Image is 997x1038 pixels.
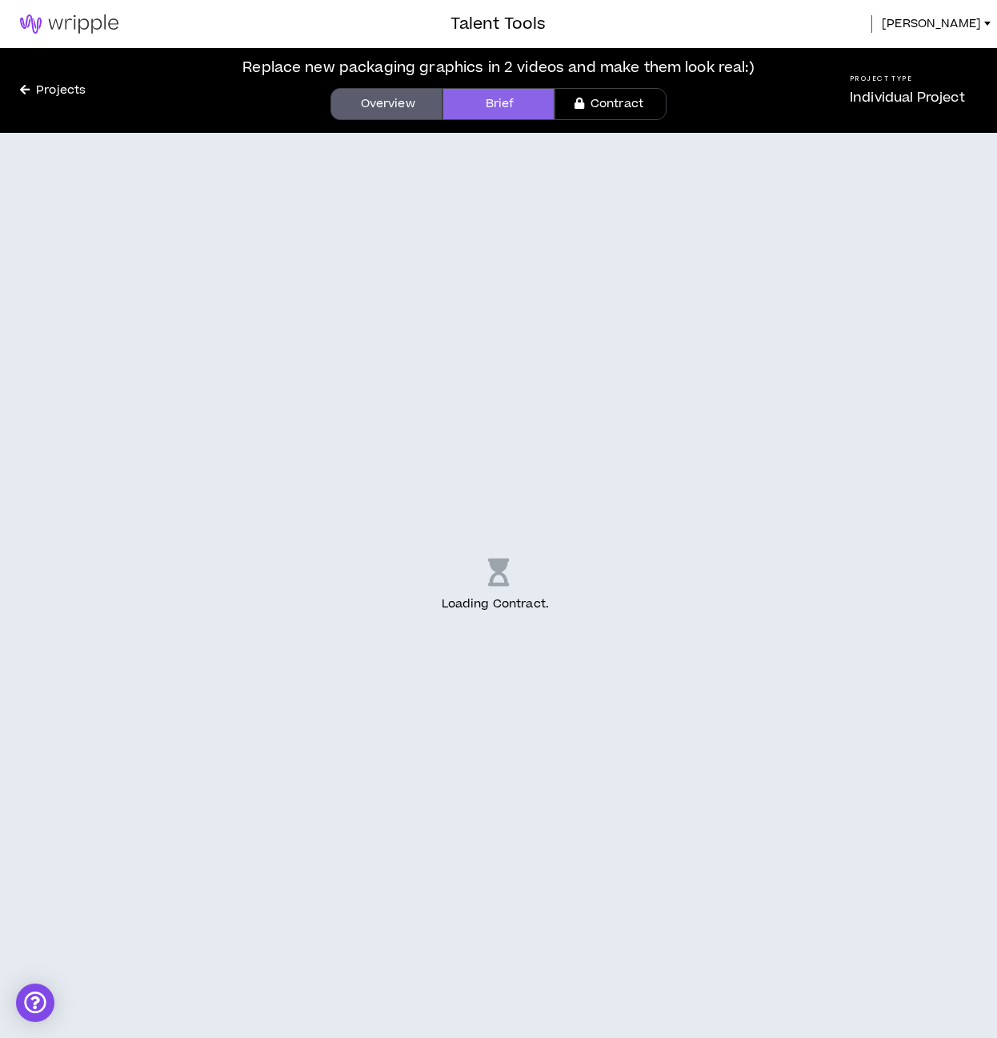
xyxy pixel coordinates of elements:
[16,984,54,1022] div: Open Intercom Messenger
[330,88,442,120] a: Overview
[242,57,755,78] div: Replace new packaging graphics in 2 videos and make them look real:)
[555,88,667,120] a: Contract
[850,88,965,107] p: Individual Project
[850,74,965,84] h5: Project Type
[442,595,556,613] p: Loading Contract .
[882,15,981,33] span: [PERSON_NAME]
[450,12,546,36] h3: Talent Tools
[442,88,555,120] a: Brief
